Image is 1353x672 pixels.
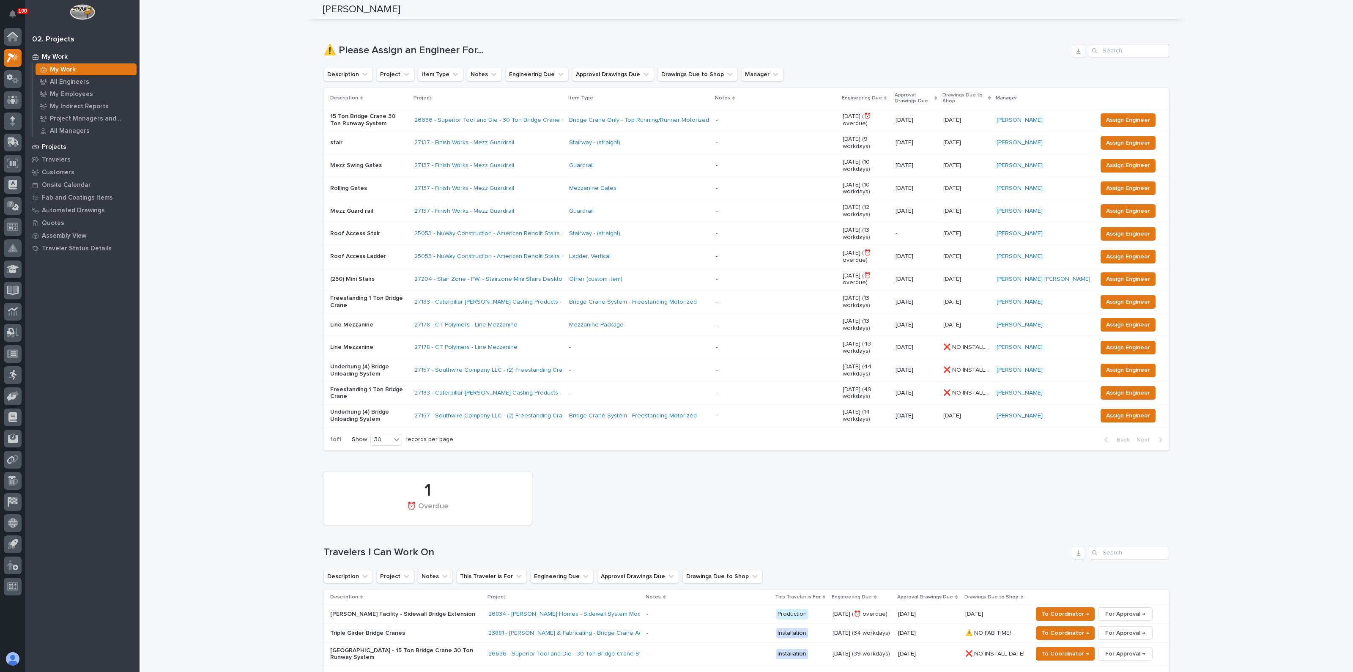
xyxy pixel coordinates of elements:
[1106,115,1150,125] span: Assign Engineer
[323,336,1169,359] tr: Line Mezzanine27178 - CT Polymers - Line Mezzanine -- [DATE] (43 workdays)[DATE]❌ NO INSTALL DATE...
[42,232,86,240] p: Assembly View
[50,115,133,123] p: Project Managers and Engineers
[716,412,718,420] div: -
[371,435,391,444] div: 30
[843,363,889,378] p: [DATE] (44 workdays)
[896,230,937,237] p: -
[1098,436,1133,444] button: Back
[42,156,71,164] p: Travelers
[569,412,697,420] a: Bridge Crane System - Freestanding Motorized
[414,139,514,146] a: 27137 - Finish Works - Mezz Guardrail
[330,230,408,237] p: Roof Access Stair
[11,10,22,24] div: Notifications100
[843,409,889,423] p: [DATE] (14 workdays)
[997,117,1043,124] a: [PERSON_NAME]
[715,93,730,103] p: Notes
[1041,609,1089,619] span: To Coordinator →
[896,185,937,192] p: [DATE]
[943,251,963,260] p: [DATE]
[50,66,76,74] p: My Work
[716,321,718,329] div: -
[488,592,505,602] p: Project
[323,605,1169,624] tr: [PERSON_NAME] Facility - Sidewall Bridge Extension26834 - [PERSON_NAME] Homes - Sidewall System M...
[1101,318,1156,332] button: Assign Engineer
[1106,365,1150,375] span: Assign Engineer
[414,185,514,192] a: 27137 - Finish Works - Mezz Guardrail
[1106,160,1150,170] span: Assign Engineer
[376,68,414,81] button: Project
[323,359,1169,382] tr: Underhung (4) Bridge Unloading System27157 - Southwire Company LLC - (2) Freestanding Crane Syste...
[352,436,367,443] p: Show
[323,546,1068,559] h1: Travelers I Can Work On
[323,245,1169,268] tr: Roof Access Ladder25053 - NuWay Construction - American Renolit Stairs Guardrail and Roof Ladder ...
[414,162,514,169] a: 27137 - Finish Works - Mezz Guardrail
[405,436,453,443] p: records per page
[330,592,358,602] p: Description
[70,4,95,20] img: Workspace Logo
[943,411,963,420] p: [DATE]
[942,91,986,106] p: Drawings Due to Shop
[898,630,959,637] p: [DATE]
[323,643,1169,666] tr: [GEOGRAPHIC_DATA] - 15 Ton Bridge Crane 30 Ton Runway System26636 - Superior Tool and Die - 30 To...
[1089,546,1169,560] div: Search
[323,429,348,450] p: 1 of 1
[467,68,502,81] button: Notes
[418,570,453,583] button: Notes
[25,242,140,255] a: Traveler Status Details
[896,367,937,374] p: [DATE]
[1106,274,1150,284] span: Assign Engineer
[716,367,718,374] div: -
[682,570,763,583] button: Drawings Due to Shop
[943,137,963,146] p: [DATE]
[414,230,633,237] a: 25053 - NuWay Construction - American Renolit Stairs Guardrail and Roof Ladder
[843,159,889,173] p: [DATE] (10 workdays)
[338,480,518,501] div: 1
[330,409,408,423] p: Underhung (4) Bridge Unloading System
[25,178,140,191] a: Onsite Calendar
[716,162,718,169] div: -
[965,628,1013,637] p: ⚠️ NO FAB TIME!
[997,185,1043,192] a: [PERSON_NAME]
[25,191,140,204] a: Fab and Coatings Items
[323,3,400,16] h2: [PERSON_NAME]
[569,276,622,283] a: Other (custom item)
[569,253,611,260] a: Ladder, Vertical
[414,344,518,351] a: 27178 - CT Polymers - Line Mezzanine
[25,229,140,242] a: Assembly View
[323,44,1068,57] h1: ⚠️ Please Assign an Engineer For...
[943,228,963,237] p: [DATE]
[895,91,933,106] p: Approval Drawings Due
[42,53,68,61] p: My Work
[1106,343,1150,353] span: Assign Engineer
[42,245,112,252] p: Traveler Status Details
[1101,136,1156,150] button: Assign Engineer
[965,649,1026,658] p: ❌ NO INSTALL DATE!
[530,570,594,583] button: Engineering Due
[943,320,963,329] p: [DATE]
[568,93,593,103] p: Item Type
[716,389,718,397] div: -
[997,208,1043,215] a: [PERSON_NAME]
[716,344,718,351] div: -
[842,93,882,103] p: Engineering Due
[1101,250,1156,263] button: Assign Engineer
[330,344,408,351] p: Line Mezzanine
[330,386,408,400] p: Freestanding 1 Ton Bridge Crane
[1105,609,1145,619] span: For Approval →
[414,117,649,124] a: 26636 - Superior Tool and Die - 30 Ton Bridge Crane System (2) 15 Ton Double Girder
[42,219,64,227] p: Quotes
[25,217,140,229] a: Quotes
[896,253,937,260] p: [DATE]
[843,181,889,196] p: [DATE] (10 workdays)
[414,367,594,374] a: 27157 - Southwire Company LLC - (2) Freestanding Crane Systems
[25,166,140,178] a: Customers
[716,299,718,306] div: -
[414,208,514,215] a: 27137 - Finish Works - Mezz Guardrail
[569,162,594,169] a: Guardrail
[716,139,718,146] div: -
[330,295,408,309] p: Freestanding 1 Ton Bridge Crane
[833,630,891,637] p: [DATE] (34 workdays)
[943,365,991,374] p: ❌ NO INSTALL DATE!
[330,113,408,127] p: 15 Ton Bridge Crane 30 Ton Runway System
[33,125,140,137] a: All Managers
